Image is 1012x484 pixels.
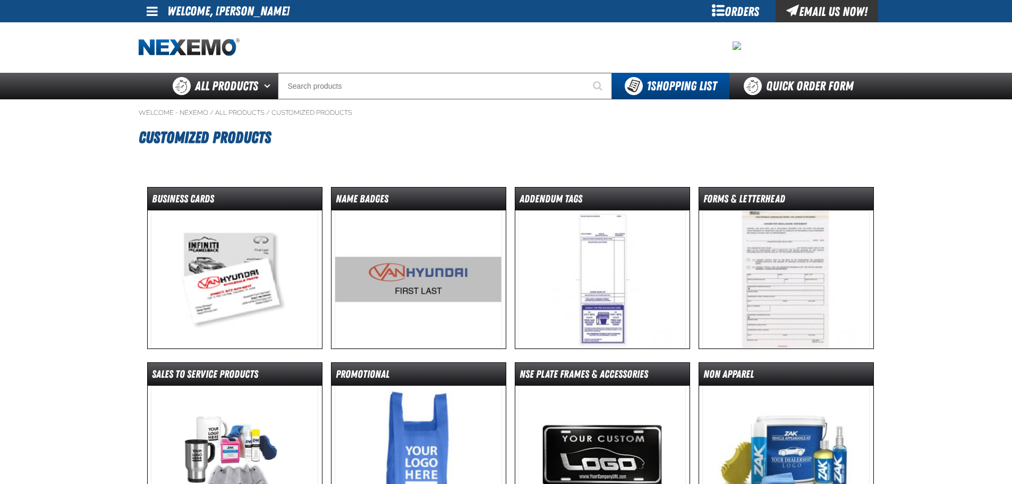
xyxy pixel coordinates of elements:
img: Name Badges [335,210,502,349]
a: Business Cards [147,187,322,349]
a: Forms & Letterhead [699,187,874,349]
dt: Addendum Tags [515,192,690,210]
input: Search [278,73,612,99]
button: Open All Products pages [260,73,278,99]
dt: nse Plate Frames & Accessories [515,367,690,386]
dt: Business Cards [148,192,322,210]
h1: Customized Products [139,123,874,152]
dt: Promotional [331,367,506,386]
button: You have 1 Shopping List. Open to view details [612,73,729,99]
a: Welcome - Nexemo [139,108,208,117]
img: Forms & Letterhead [702,210,870,349]
span: / [266,108,270,117]
a: Customized Products [271,108,352,117]
a: Home [139,38,240,57]
img: Addendum Tags [518,210,686,349]
dt: Name Badges [331,192,506,210]
a: All Products [215,108,265,117]
img: Business Cards [151,210,318,349]
a: Name Badges [331,187,506,349]
img: Nexemo logo [139,38,240,57]
dt: Non Apparel [699,367,873,386]
button: Start Searching [585,73,612,99]
span: Shopping List [647,79,717,94]
strong: 1 [647,79,651,94]
span: / [210,108,214,117]
nav: Breadcrumbs [139,108,874,117]
dt: Sales to Service Products [148,367,322,386]
dt: Forms & Letterhead [699,192,873,210]
a: Addendum Tags [515,187,690,349]
img: 30f62db305f4ced946dbffb2f45f5249.jpeg [733,41,741,50]
a: Quick Order Form [729,73,873,99]
span: All Products [195,77,258,96]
